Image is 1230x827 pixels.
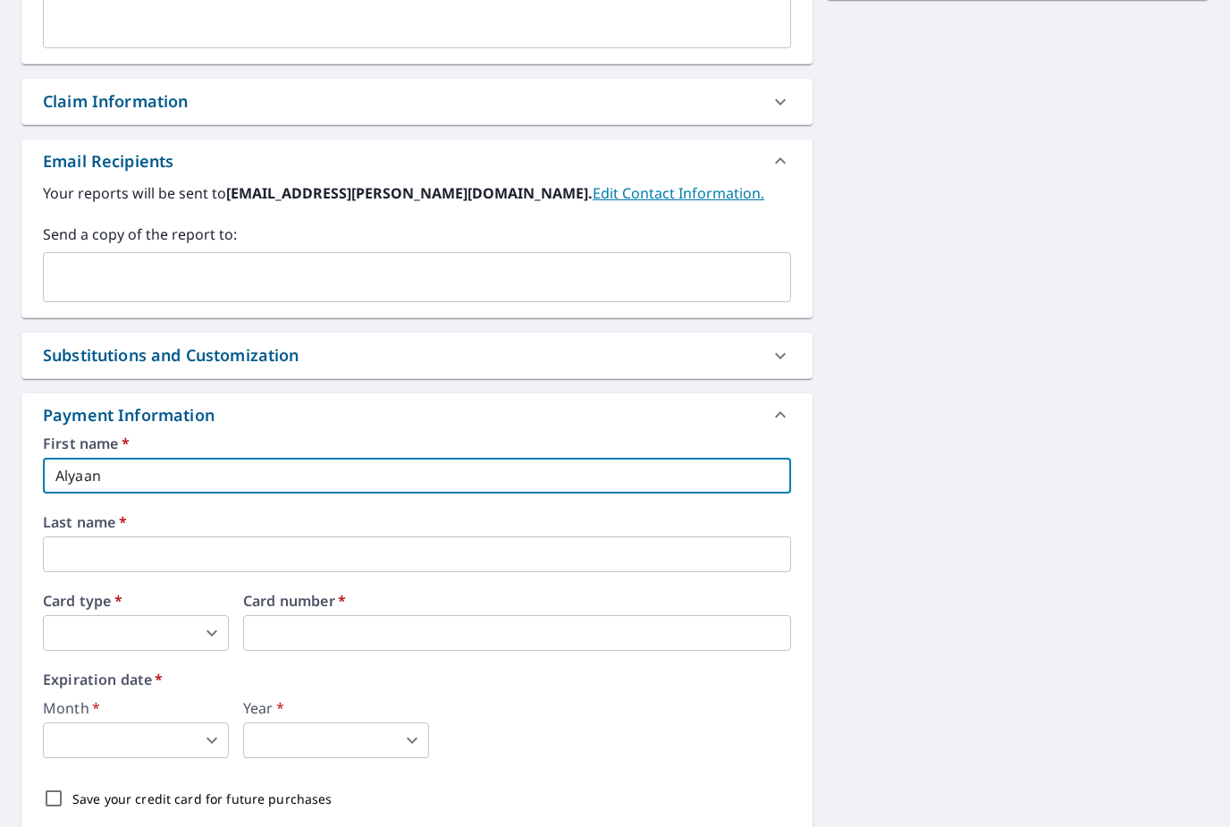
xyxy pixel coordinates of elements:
label: First name [43,436,791,451]
label: Last name [43,515,791,529]
div: Substitutions and Customization [43,343,299,367]
label: Month [43,701,229,715]
div: Email Recipients [43,149,173,173]
div: Payment Information [21,393,813,436]
div: Payment Information [43,403,222,427]
label: Card type [43,594,229,608]
div: Substitutions and Customization [21,333,813,378]
div: Email Recipients [21,139,813,182]
div: ​ [43,722,229,758]
label: Card number [243,594,791,608]
b: [EMAIL_ADDRESS][PERSON_NAME][DOMAIN_NAME]. [226,183,593,203]
div: ​ [243,722,429,758]
div: Claim Information [43,89,189,114]
a: EditContactInfo [593,183,764,203]
label: Expiration date [43,672,791,687]
div: Claim Information [21,79,813,124]
div: ​ [43,615,229,651]
label: Send a copy of the report to: [43,224,791,245]
p: Save your credit card for future purchases [72,789,333,808]
label: Your reports will be sent to [43,182,791,204]
label: Year [243,701,429,715]
iframe: secure payment field [243,615,791,651]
